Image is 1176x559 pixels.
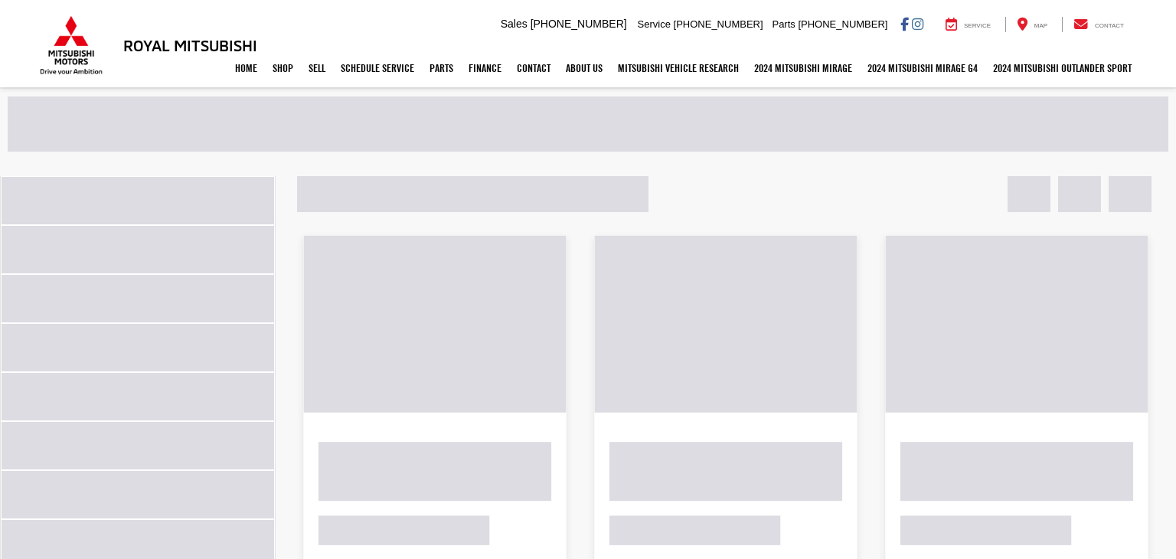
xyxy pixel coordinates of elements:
span: Parts [772,18,795,30]
a: Schedule Service: Opens in a new tab [333,49,422,87]
span: Contact [1095,22,1124,29]
span: Map [1034,22,1047,29]
span: [PHONE_NUMBER] [798,18,887,30]
a: 2024 Mitsubishi Mirage G4 [860,49,985,87]
a: Contact [509,49,558,87]
a: Facebook: Click to visit our Facebook page [900,18,909,30]
a: Sell [301,49,333,87]
a: Service [934,17,1002,32]
img: Mitsubishi [37,15,106,75]
a: Mitsubishi Vehicle Research [610,49,746,87]
span: Service [638,18,671,30]
a: Home [227,49,265,87]
span: [PHONE_NUMBER] [674,18,763,30]
a: Map [1005,17,1059,32]
a: Finance [461,49,509,87]
span: Service [964,22,991,29]
span: Sales [501,18,528,30]
a: 2024 Mitsubishi Outlander SPORT [985,49,1139,87]
a: About Us [558,49,610,87]
a: Shop [265,49,301,87]
a: 2024 Mitsubishi Mirage [746,49,860,87]
a: Parts: Opens in a new tab [422,49,461,87]
span: [PHONE_NUMBER] [531,18,627,30]
a: Contact [1062,17,1135,32]
h3: Royal Mitsubishi [123,37,257,54]
a: Instagram: Click to visit our Instagram page [912,18,923,30]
